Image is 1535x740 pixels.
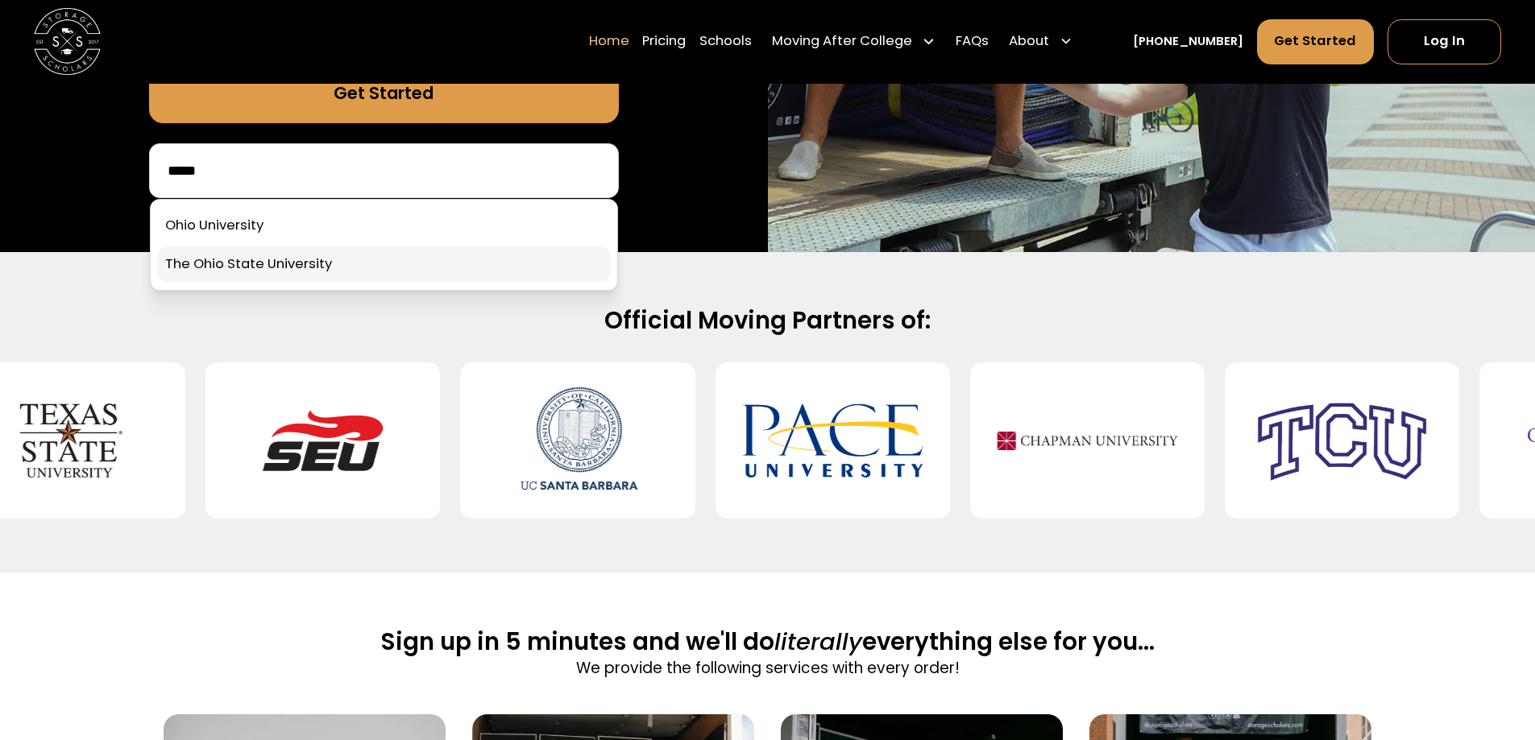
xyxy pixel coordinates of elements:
a: Get Started [149,63,619,123]
div: About [1009,32,1049,52]
p: We provide the following services with every order! [381,657,1155,680]
img: Texas Christian University (TCU) [1252,376,1433,506]
div: About [1002,19,1080,65]
a: Log In [1388,19,1501,64]
a: [PHONE_NUMBER] [1133,33,1243,51]
a: Home [589,19,629,65]
img: University of California-Santa Barbara (UCSB) [487,376,669,506]
img: Southeastern University [232,376,413,506]
div: Moving After College [772,32,912,52]
a: Schools [699,19,752,65]
a: Pricing [642,19,686,65]
span: literally [774,625,862,658]
div: Moving After College [765,19,943,65]
a: Get Started [1257,19,1375,64]
a: FAQs [956,19,989,65]
h2: Sign up in 5 minutes and we'll do everything else for you... [381,626,1155,657]
h2: Official Moving Partners of: [231,305,1305,336]
img: Storage Scholars main logo [34,8,101,75]
img: Pace University - New York City [742,376,923,506]
img: Chapman University [997,376,1178,506]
